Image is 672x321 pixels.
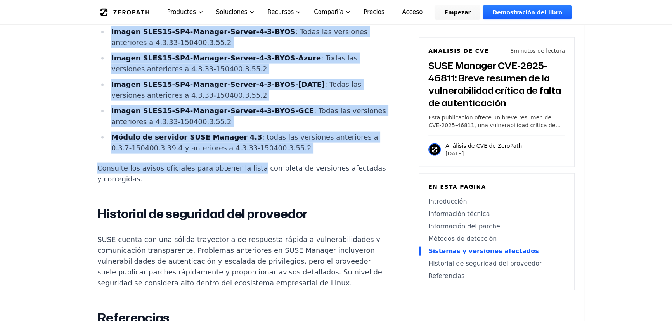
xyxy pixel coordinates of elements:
a: Acceso [393,5,432,19]
font: Módulo de servidor SUSE Manager 4.3 [111,133,262,141]
font: Imagen SLES15-SP4-Manager-Server-4-3-BYOS-[DATE] [111,80,325,88]
font: SUSE Manager CVE-2025-46811: Breve resumen de la vulnerabilidad crítica de falta de autenticación [428,59,561,109]
font: Imagen SLES15-SP4-Manager-Server-4-3-BYOS-GCE [111,107,314,115]
font: : Todas las versiones anteriores a 4.3.33-150400.3.55.2 [111,107,386,126]
a: Sistemas y versiones afectados [428,247,565,256]
font: Acceso [402,9,423,16]
font: Compañía [314,9,343,16]
a: Referencias [428,271,565,281]
font: : Todas las versiones anteriores a 4.3.33-150400.3.55.2 [111,54,357,73]
font: Información del parche [428,223,500,230]
font: SUSE cuenta con una sólida trayectoria de respuesta rápida a vulnerabilidades y comunicación tran... [97,235,382,287]
a: Demostración del libro [483,5,572,19]
font: Información técnica [428,210,490,217]
img: Análisis de CVE de ZeroPath [428,143,441,156]
font: : Todas las versiones anteriores a 4.3.33-150400.3.55.2 [111,28,367,47]
a: Información del parche [428,222,565,231]
a: Empezar [435,5,480,19]
font: Historial de seguridad del proveedor [428,260,542,267]
font: 8 [510,48,514,54]
font: Precios [364,9,384,16]
font: Análisis de CVE [428,48,489,54]
font: Empezar [444,9,471,16]
font: : Todas las versiones anteriores a 4.3.33-150400.3.55.2 [111,80,361,99]
font: Demostración del libro [492,9,562,16]
font: En esta página [428,184,486,190]
font: Productos [167,9,196,16]
font: [DATE] [445,150,464,157]
font: : todas las versiones anteriores a 0.3.7-150400.3.39.4 y anteriores a 4.3.33-150400.3.55.2 [111,133,378,152]
font: Análisis de CVE de ZeroPath [445,143,522,149]
font: Imagen SLES15-SP4-Manager-Server-4-3-BYOS [111,28,295,36]
a: Introducción [428,197,565,206]
a: Historial de seguridad del proveedor [428,259,565,268]
font: Métodos de detección [428,235,497,242]
font: Historial de seguridad del proveedor [97,205,308,222]
font: minutos de lectura [514,48,565,54]
font: Introducción [428,198,467,205]
a: Métodos de detección [428,234,565,243]
font: Referencias [428,272,464,280]
a: Información técnica [428,209,565,219]
font: Soluciones [216,9,248,16]
font: Sistemas y versiones afectados [428,247,539,255]
font: Imagen SLES15-SP4-Manager-Server-4-3-BYOS-Azure [111,54,321,62]
font: Recursos [267,9,294,16]
font: Consulte los avisos oficiales para obtener la lista completa de versiones afectadas y corregidas. [97,164,386,183]
font: Esta publicación ofrece un breve resumen de CVE-2025-46811, una vulnerabilidad crítica de falta d... [428,114,561,167]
